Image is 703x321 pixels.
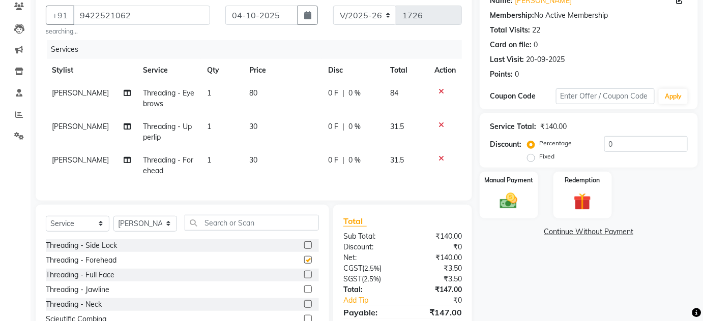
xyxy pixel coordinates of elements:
a: Add Tip [336,295,414,306]
img: _cash.svg [494,191,523,211]
span: 84 [390,88,398,98]
label: Percentage [539,139,572,148]
div: 20-09-2025 [526,54,565,65]
div: Discount: [336,242,403,252]
span: 0 F [328,121,338,132]
span: 31.5 [390,155,404,165]
div: ₹0 [414,295,470,306]
div: Threading - Jawline [46,284,109,295]
div: Services [47,40,470,59]
th: Total [384,59,428,82]
label: Redemption [565,176,600,185]
span: SGST [343,274,362,283]
span: 2.5% [364,264,379,272]
span: Total [343,216,367,227]
input: Enter Offer / Coupon Code [556,88,655,104]
span: | [342,88,344,99]
div: Total: [336,284,403,295]
div: ₹140.00 [402,231,470,242]
input: Search or Scan [185,215,319,231]
div: Sub Total: [336,231,403,242]
th: Stylist [46,59,137,82]
span: 0 % [348,88,361,99]
div: Points: [490,69,513,80]
div: ₹140.00 [402,252,470,263]
th: Qty [201,59,243,82]
button: +91 [46,6,74,25]
div: ₹140.00 [540,121,567,132]
span: 1 [207,88,211,98]
img: _gift.svg [568,191,597,213]
div: Coupon Code [490,91,556,102]
div: Threading - Neck [46,299,102,310]
span: Threading - Eyebrows [143,88,195,108]
div: Payable: [336,306,403,318]
div: ₹147.00 [402,306,470,318]
div: ₹3.50 [402,274,470,284]
span: 0 F [328,155,338,166]
th: Disc [322,59,385,82]
div: ( ) [336,274,403,284]
span: [PERSON_NAME] [52,155,109,165]
span: 30 [249,155,257,165]
a: Continue Without Payment [482,227,696,237]
div: 22 [532,25,540,36]
label: Manual Payment [484,176,533,185]
div: ₹3.50 [402,263,470,274]
div: Threading - Full Face [46,270,114,280]
div: Membership: [490,10,534,21]
span: | [342,121,344,132]
span: 31.5 [390,122,404,131]
div: Net: [336,252,403,263]
button: Apply [659,89,688,104]
span: [PERSON_NAME] [52,122,109,131]
span: 0 % [348,121,361,132]
span: | [342,155,344,166]
span: CGST [343,264,362,273]
div: No Active Membership [490,10,688,21]
div: ₹147.00 [402,284,470,295]
div: 0 [515,69,519,80]
span: Threading - Forehead [143,155,194,175]
th: Action [428,59,462,82]
div: Threading - Forehead [46,255,116,266]
div: Discount: [490,139,521,150]
div: ( ) [336,263,403,274]
span: 1 [207,122,211,131]
div: Total Visits: [490,25,530,36]
div: ₹0 [402,242,470,252]
span: 30 [249,122,257,131]
input: Search by Name/Mobile/Email/Code [73,6,210,25]
div: Threading - Side Lock [46,240,117,251]
label: Fixed [539,152,554,161]
span: 2.5% [364,275,379,283]
span: [PERSON_NAME] [52,88,109,98]
small: searching... [46,27,210,36]
span: 1 [207,155,211,165]
span: 80 [249,88,257,98]
div: Last Visit: [490,54,524,65]
th: Service [137,59,201,82]
div: 0 [534,40,538,50]
span: Threading - Upperlip [143,122,192,142]
span: 0 F [328,88,338,99]
span: 0 % [348,155,361,166]
th: Price [243,59,321,82]
div: Service Total: [490,121,536,132]
div: Card on file: [490,40,532,50]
